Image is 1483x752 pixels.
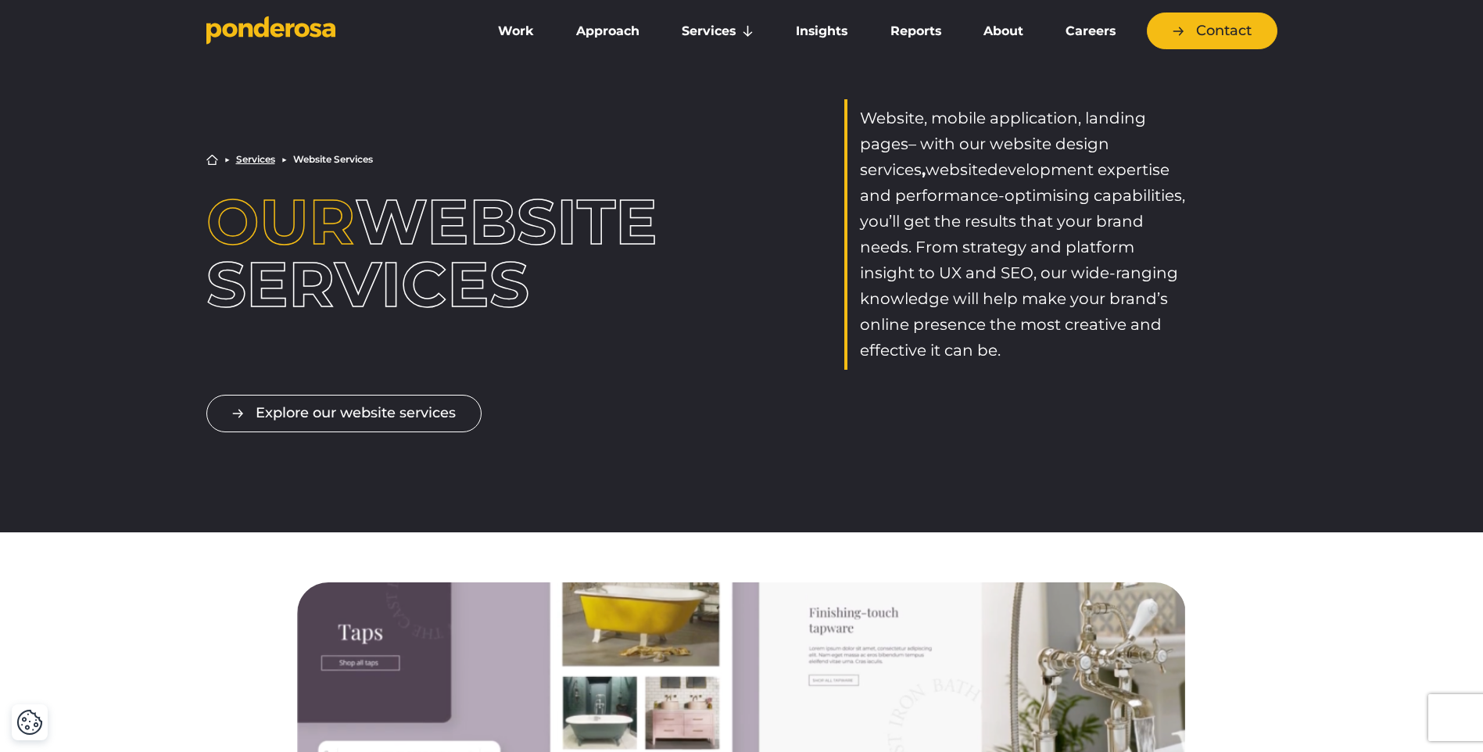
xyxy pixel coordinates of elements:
li: Website Services [293,155,373,164]
a: Explore our website services [206,395,482,432]
a: Services [664,15,772,48]
a: Go to homepage [206,16,457,47]
span: Website [860,109,924,127]
a: Approach [558,15,657,48]
a: Services [236,155,275,164]
li: ▶︎ [224,155,230,164]
h1: Website Services [206,191,639,316]
a: Work [480,15,552,48]
a: Contact [1147,13,1277,49]
span: , [922,160,926,179]
span: From strategy and platform insight to UX and SEO, our wide-ranging knowledge will help make your ... [860,238,1178,360]
button: Cookie Settings [16,709,43,736]
a: Home [206,154,218,166]
a: Careers [1048,15,1134,48]
span: – with our website design services [860,134,1109,179]
span: , mobile application, landing page [860,109,1146,153]
span: s [901,134,908,153]
li: ▶︎ [281,155,287,164]
span: Our [206,184,355,260]
a: Reports [872,15,959,48]
img: Revisit consent button [16,709,43,736]
a: Insights [778,15,865,48]
p: website [860,106,1186,363]
span: development expertise and performance-optimising capabilities, you’ll get the results that your b... [860,160,1185,256]
a: About [965,15,1041,48]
